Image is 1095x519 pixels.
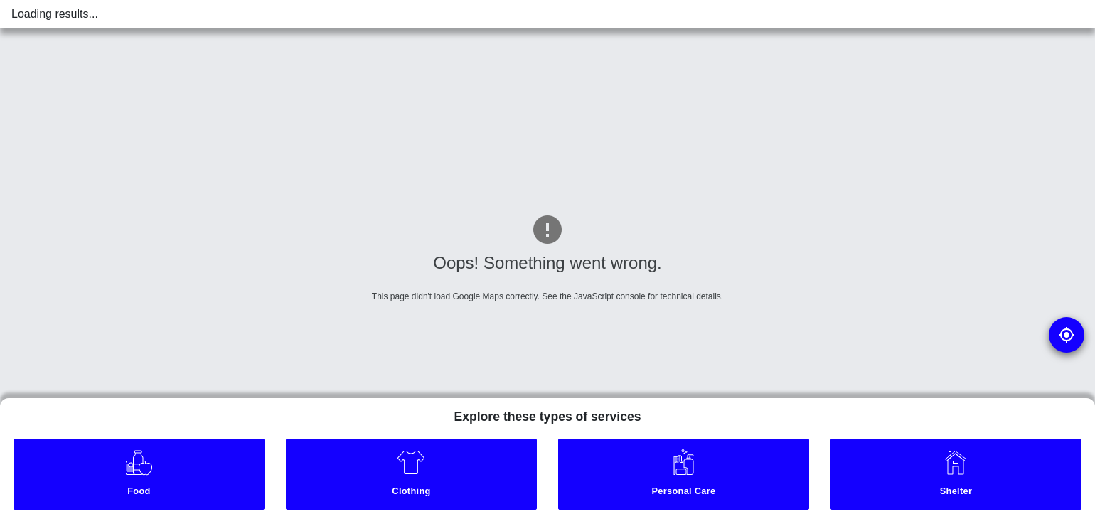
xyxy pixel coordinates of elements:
[17,486,261,501] small: Food
[113,250,982,276] div: Oops! Something went wrong.
[14,439,264,510] a: Food
[124,448,154,476] img: Food
[558,439,808,510] a: Personal Care
[834,486,1078,501] small: Shelter
[397,448,425,476] img: Clothing
[11,6,1084,23] div: Loading results...
[289,486,533,501] small: Clothing
[830,439,1081,510] a: Shelter
[286,439,536,510] a: Clothing
[1058,326,1075,343] img: go to my location
[669,448,698,476] img: Personal Care
[442,398,652,430] h5: Explore these types of services
[941,448,970,476] img: Shelter
[113,290,982,303] div: This page didn't load Google Maps correctly. See the JavaScript console for technical details.
[562,486,806,501] small: Personal Care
